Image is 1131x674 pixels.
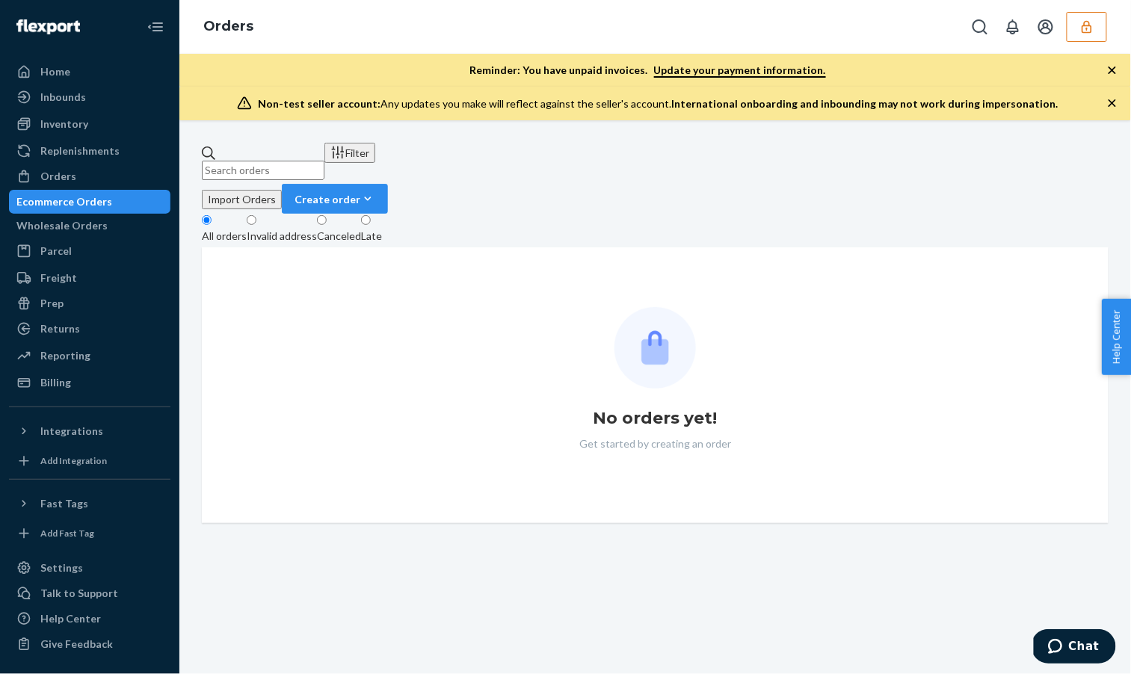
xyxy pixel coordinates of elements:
[282,184,388,214] button: Create order
[9,419,170,443] button: Integrations
[965,12,995,42] button: Open Search Box
[40,348,90,363] div: Reporting
[9,139,170,163] a: Replenishments
[1034,629,1116,667] iframe: Opens a widget where you can chat to one of our agents
[202,190,282,209] button: Import Orders
[614,307,696,389] img: Empty list
[9,449,170,473] a: Add Integration
[40,117,88,132] div: Inventory
[9,632,170,656] button: Give Feedback
[9,214,170,238] a: Wholesale Orders
[9,190,170,214] a: Ecommerce Orders
[16,218,108,233] div: Wholesale Orders
[9,60,170,84] a: Home
[40,560,83,575] div: Settings
[9,266,170,290] a: Freight
[16,194,112,209] div: Ecommerce Orders
[9,344,170,368] a: Reporting
[40,527,94,539] div: Add Fast Tag
[191,5,265,49] ol: breadcrumbs
[9,556,170,580] a: Settings
[40,424,103,439] div: Integrations
[330,145,369,161] div: Filter
[203,18,253,34] a: Orders
[40,611,101,626] div: Help Center
[9,581,170,605] button: Talk to Support
[9,371,170,395] a: Billing
[654,64,826,78] a: Update your payment information.
[1102,299,1131,375] button: Help Center
[9,112,170,136] a: Inventory
[324,143,375,163] button: Filter
[202,229,247,244] div: All orders
[9,85,170,109] a: Inbounds
[40,496,88,511] div: Fast Tags
[40,375,71,390] div: Billing
[40,244,72,259] div: Parcel
[998,12,1028,42] button: Open notifications
[594,406,718,430] h1: No orders yet!
[361,215,371,225] input: Late
[40,90,86,105] div: Inbounds
[40,321,80,336] div: Returns
[40,296,64,311] div: Prep
[295,191,375,207] div: Create order
[9,317,170,341] a: Returns
[671,97,1058,110] span: International onboarding and inbounding may not work during impersonation.
[1031,12,1061,42] button: Open account menu
[40,586,118,601] div: Talk to Support
[141,12,170,42] button: Close Navigation
[258,97,380,110] span: Non-test seller account:
[9,239,170,263] a: Parcel
[579,436,731,451] p: Get started by creating an order
[247,215,256,225] input: Invalid address
[9,492,170,516] button: Fast Tags
[470,63,826,78] p: Reminder: You have unpaid invoices.
[247,229,317,244] div: Invalid address
[9,522,170,545] a: Add Fast Tag
[40,64,70,79] div: Home
[40,637,113,652] div: Give Feedback
[16,19,80,34] img: Flexport logo
[202,161,324,180] input: Search orders
[40,143,120,158] div: Replenishments
[40,270,77,285] div: Freight
[361,229,382,244] div: Late
[317,229,361,244] div: Canceled
[258,96,1058,111] div: Any updates you make will reflect against the seller's account.
[9,291,170,315] a: Prep
[317,215,327,225] input: Canceled
[9,164,170,188] a: Orders
[40,454,107,467] div: Add Integration
[202,215,212,225] input: All orders
[40,169,76,184] div: Orders
[9,607,170,631] a: Help Center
